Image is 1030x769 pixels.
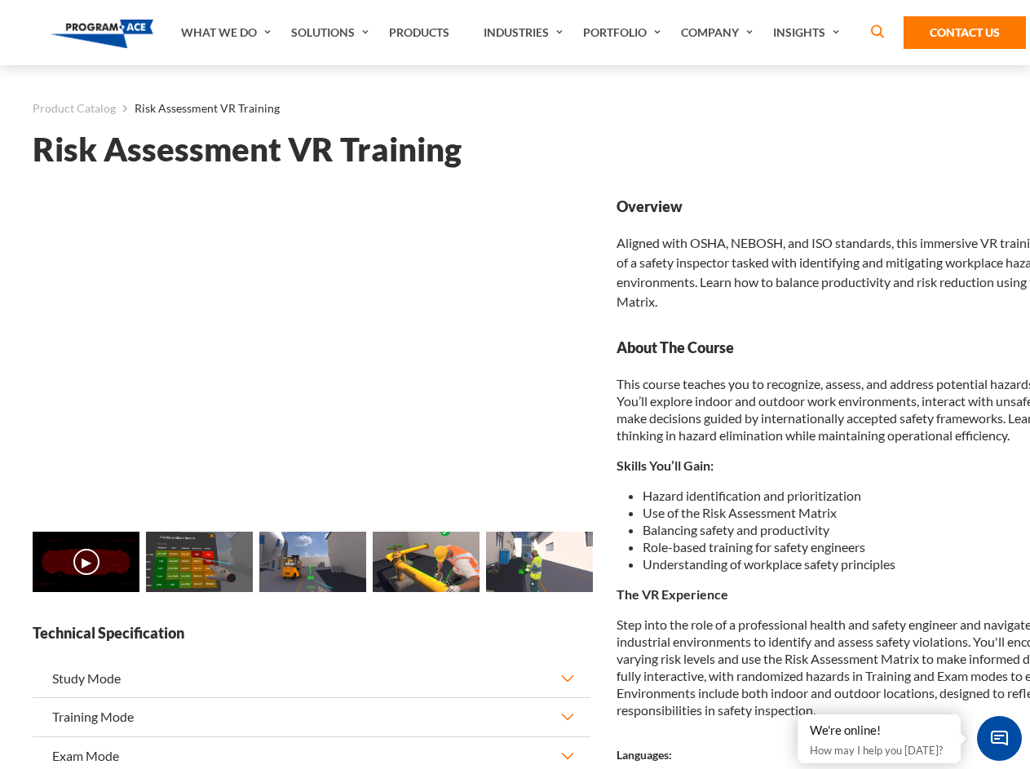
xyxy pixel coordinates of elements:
[33,660,590,697] button: Study Mode
[33,532,139,592] img: Risk Assessment VR Training - Video 0
[51,20,154,48] img: Program-Ace
[810,723,948,739] div: We're online!
[33,623,590,643] strong: Technical Specification
[259,532,366,592] img: Risk Assessment VR Training - Preview 2
[116,98,280,119] li: Risk Assessment VR Training
[486,532,593,592] img: Risk Assessment VR Training - Preview 4
[146,532,253,592] img: Risk Assessment VR Training - Preview 1
[810,740,948,760] p: How may I help you [DATE]?
[73,549,99,575] button: ▶
[617,748,672,762] strong: Languages:
[373,532,480,592] img: Risk Assessment VR Training - Preview 3
[904,16,1026,49] a: Contact Us
[33,698,590,736] button: Training Mode
[33,98,116,119] a: Product Catalog
[33,197,590,510] iframe: Risk Assessment VR Training - Video 0
[977,716,1022,761] span: Chat Widget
